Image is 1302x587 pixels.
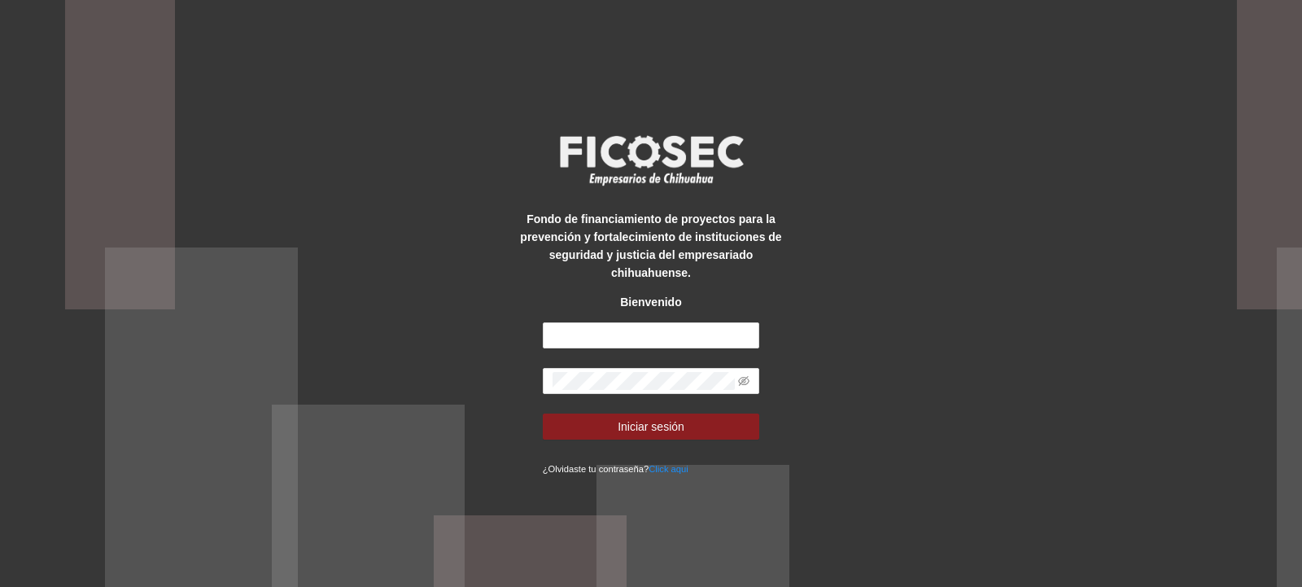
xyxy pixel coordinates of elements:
a: Click aqui [649,464,688,474]
strong: Fondo de financiamiento de proyectos para la prevención y fortalecimiento de instituciones de seg... [520,212,781,279]
small: ¿Olvidaste tu contraseña? [543,464,688,474]
span: eye-invisible [738,375,749,387]
button: Iniciar sesión [543,414,760,440]
span: Iniciar sesión [618,418,684,436]
strong: Bienvenido [620,296,681,309]
img: logo [549,130,753,191]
